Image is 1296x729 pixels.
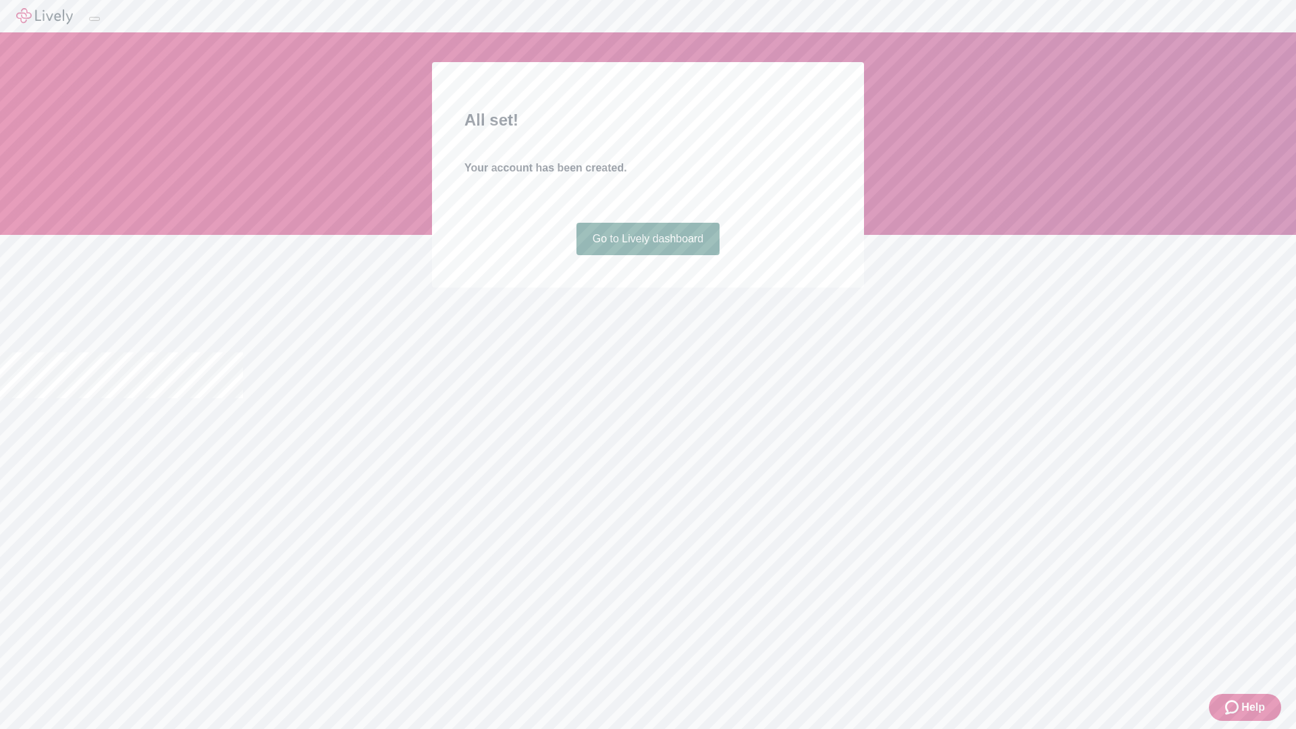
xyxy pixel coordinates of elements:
[464,108,832,132] h2: All set!
[16,8,73,24] img: Lively
[464,160,832,176] h4: Your account has been created.
[1241,699,1265,715] span: Help
[89,17,100,21] button: Log out
[1225,699,1241,715] svg: Zendesk support icon
[576,223,720,255] a: Go to Lively dashboard
[1209,694,1281,721] button: Zendesk support iconHelp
